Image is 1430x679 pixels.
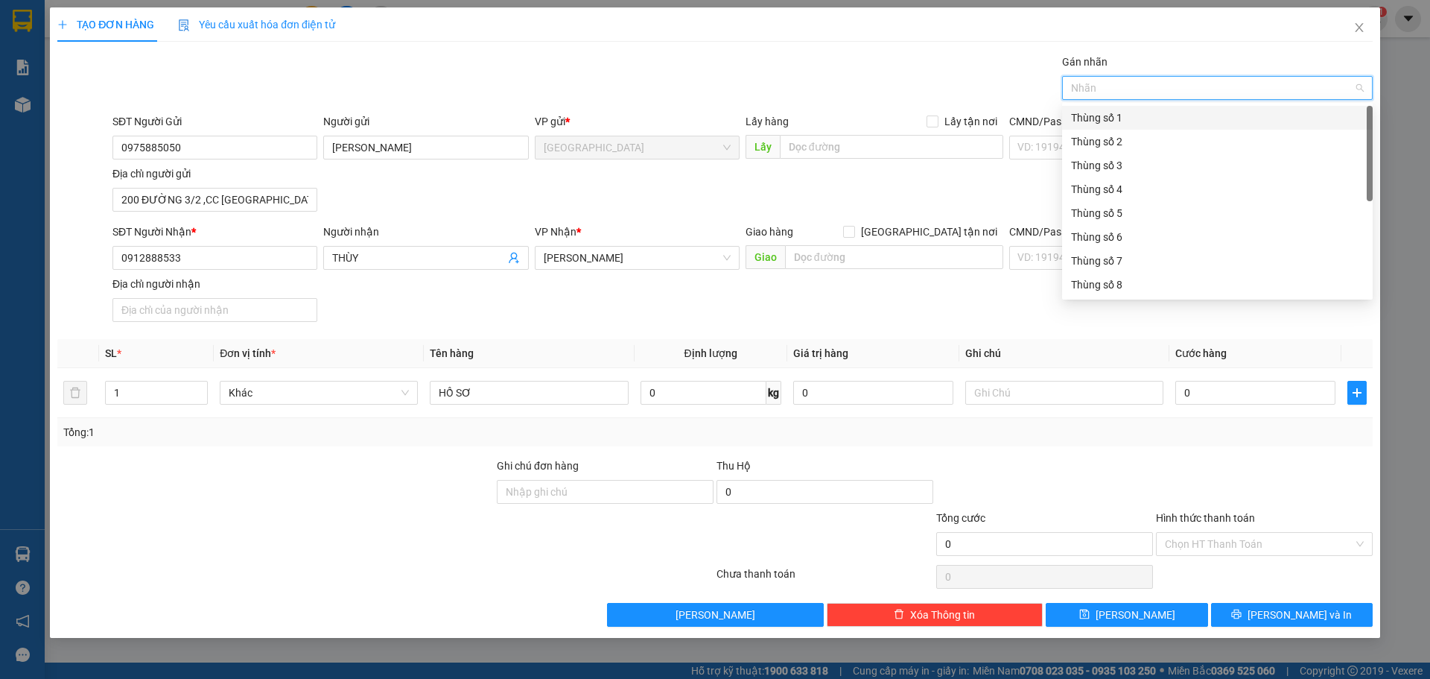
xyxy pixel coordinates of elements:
span: Tổng cước [936,512,985,524]
div: VP gửi [535,113,740,130]
div: Địa chỉ người nhận [112,276,317,292]
span: Lấy [746,135,780,159]
div: Tổng: 1 [63,424,552,440]
div: Thùng số 2 [1062,130,1373,154]
div: Thùng số 7 [1071,253,1364,269]
span: Đơn vị tính [220,347,276,359]
input: Ghi chú đơn hàng [497,480,714,504]
div: CMND/Passport [1009,224,1214,240]
input: 0 [793,381,953,405]
span: [PERSON_NAME] [676,607,755,623]
button: delete [63,381,87,405]
span: [PERSON_NAME] và In [1248,607,1352,623]
div: Thùng số 4 [1062,177,1373,201]
span: Lấy tận nơi [938,113,1003,130]
div: Thùng số 5 [1062,201,1373,225]
span: Xóa Thông tin [910,607,975,623]
button: plus [1347,381,1367,405]
div: Thùng số 3 [1071,157,1364,174]
div: Thùng số 1 [1071,110,1364,126]
div: Người gửi [323,113,528,130]
span: VP Nhận [535,226,576,238]
span: SL [105,347,117,359]
span: [GEOGRAPHIC_DATA] tận nơi [855,224,1003,240]
span: delete [894,609,904,621]
div: Thùng số 2 [1071,133,1364,150]
span: Định lượng [684,347,737,359]
div: Thùng số 7 [1062,249,1373,273]
input: Ghi Chú [965,381,1163,405]
div: Thùng số 6 [1062,225,1373,249]
div: Địa chỉ người gửi [112,165,317,182]
span: Thu Hộ [716,460,751,472]
span: user-add [508,252,520,264]
label: Ghi chú đơn hàng [497,460,579,472]
span: [PERSON_NAME] [1096,607,1175,623]
button: [PERSON_NAME] [607,603,824,627]
th: Ghi chú [959,339,1169,368]
label: Gán nhãn [1062,56,1108,68]
div: Thùng số 4 [1071,181,1364,198]
span: Yêu cầu xuất hóa đơn điện tử [178,19,335,31]
span: Sài Gòn [544,136,731,159]
span: Cước hàng [1175,347,1227,359]
div: SĐT Người Gửi [112,113,317,130]
span: Giao hàng [746,226,793,238]
input: Dọc đường [785,245,1003,269]
div: Thùng số 1 [1062,106,1373,130]
span: Khác [229,382,409,404]
div: CMND/Passport [1009,113,1214,130]
span: printer [1231,609,1242,621]
span: close [1353,22,1365,34]
div: Thùng số 5 [1071,205,1364,221]
input: Địa chỉ của người nhận [112,298,317,322]
button: Close [1338,7,1380,49]
span: TẠO ĐƠN HÀNG [57,19,154,31]
label: Hình thức thanh toán [1156,512,1255,524]
span: Cao Lãnh [544,247,731,269]
input: VD: Bàn, Ghế [430,381,628,405]
span: plus [1348,387,1366,399]
span: save [1079,609,1090,621]
span: Giá trị hàng [793,347,848,359]
div: SĐT Người Nhận [112,224,317,240]
div: Thùng số 8 [1071,277,1364,293]
input: Dọc đường [780,135,1003,159]
span: Lấy hàng [746,116,789,127]
img: icon [178,19,190,31]
div: Người nhận [323,224,528,240]
button: save[PERSON_NAME] [1046,603,1207,627]
span: Giao [746,245,785,269]
div: Thùng số 6 [1071,229,1364,245]
span: plus [57,19,68,30]
div: Thùng số 8 [1062,273,1373,297]
span: kg [766,381,781,405]
div: Chưa thanh toán [715,566,935,592]
span: Tên hàng [430,347,474,359]
button: printer[PERSON_NAME] và In [1211,603,1373,627]
div: Thùng số 3 [1062,154,1373,177]
input: Gán nhãn [1071,79,1074,97]
input: Địa chỉ của người gửi [112,188,317,212]
button: deleteXóa Thông tin [827,603,1043,627]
